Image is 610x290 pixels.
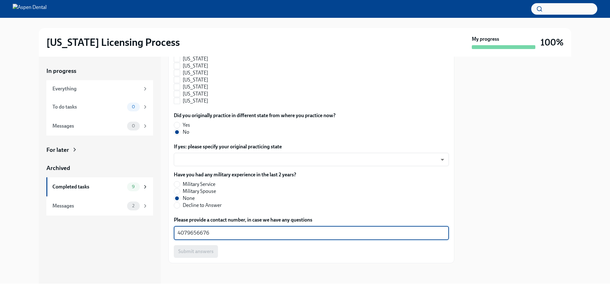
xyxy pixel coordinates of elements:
[174,216,449,223] label: Please provide a contact number, in case we have any questions
[174,143,449,150] label: If yes: please specify your original practicing state
[183,97,208,104] span: [US_STATE]
[183,90,208,97] span: [US_STATE]
[183,62,208,69] span: [US_STATE]
[52,202,125,209] div: Messages
[183,69,208,76] span: [US_STATE]
[540,37,564,48] h3: 100%
[52,103,125,110] div: To do tasks
[128,184,139,189] span: 9
[183,129,189,136] span: No
[46,67,153,75] a: In progress
[46,36,180,49] h2: [US_STATE] Licensing Process
[128,124,139,128] span: 0
[183,122,190,129] span: Yes
[183,83,208,90] span: [US_STATE]
[183,195,195,202] span: None
[52,183,125,190] div: Completed tasks
[128,104,139,109] span: 0
[183,76,208,83] span: [US_STATE]
[174,153,449,166] div: ​
[46,146,153,154] a: For later
[52,85,140,92] div: Everything
[46,164,153,172] a: Archived
[52,123,125,130] div: Messages
[183,55,208,62] span: [US_STATE]
[46,196,153,216] a: Messages2
[128,203,138,208] span: 2
[174,171,296,178] label: Have you had any military experience in the last 2 years?
[183,202,222,209] span: Decline to Answer
[178,229,445,237] textarea: 4079656676
[46,80,153,97] a: Everything
[183,181,215,188] span: Military Service
[46,177,153,196] a: Completed tasks9
[46,97,153,117] a: To do tasks0
[13,4,47,14] img: Aspen Dental
[174,112,335,119] label: Did you originally practice in different state from where you practice now?
[472,36,499,43] strong: My progress
[46,117,153,136] a: Messages0
[183,188,216,195] span: Military Spouse
[46,146,69,154] div: For later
